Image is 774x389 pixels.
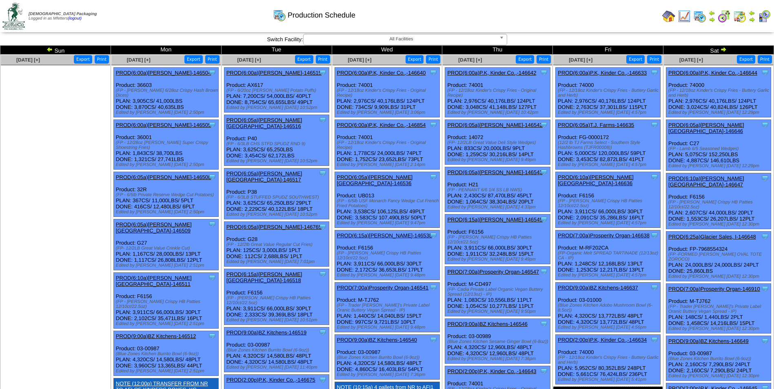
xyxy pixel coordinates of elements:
div: Edited by [PERSON_NAME] [DATE] 2:51pm [116,369,218,374]
a: PROD(6:25a)Glacier Sales, I-146648 [668,234,756,240]
img: Tooltip [540,215,548,223]
a: PROD(6:05a)[PERSON_NAME]-146508 [116,174,211,180]
img: home.gif [662,10,675,23]
img: Tooltip [650,231,659,239]
div: (FP - 6/5lb USF Monarch Fancy Wedge Cut French Fried Potatoes) [337,199,439,208]
div: Edited by [PERSON_NAME] [DATE] 4:57pm [558,273,660,278]
div: (Blue Zones Kitchen Sesame Ginger Bowl (6-8oz)) [447,339,550,344]
img: Tooltip [650,121,659,129]
img: Tooltip [761,232,769,241]
a: PROD(9:00a)BZ Kitchens-146649 [668,338,749,344]
div: Product: 03-00989 PLAN: 4,320CS / 12,960LBS / 48PLT DONE: 4,320CS / 12,960LBS / 48PLT [445,319,550,364]
button: Print [647,55,661,64]
div: Edited by [PERSON_NAME] [DATE] 12:30pm [668,326,771,331]
button: Export [406,55,424,64]
a: PROD(6:05a)[PERSON_NAME][GEOGRAPHIC_DATA]-146509 [116,221,192,234]
span: Production Schedule [288,11,355,20]
div: Edited by [PERSON_NAME] [DATE] 10:42pm [447,110,550,115]
div: (FP - 12/18oz Kinder's Crispy Fries - Buttery Garlic and Herb) [558,355,660,365]
img: Tooltip [761,121,769,129]
div: (FP - 12/18oz Kinder's Crispy Fries - Original Recipe) [447,88,550,98]
div: (Blue Zones Kitchen Adobo Mushroom Bowl (6-8.5oz)) [558,303,660,313]
img: Tooltip [429,336,437,344]
img: calendarprod.gif [693,10,706,23]
div: (FP - 6/3LB CHS STFD SPUDZ RND 9) [226,141,329,146]
div: Edited by [PERSON_NAME] [DATE] 2:14pm [337,162,439,167]
img: calendarinout.gif [733,10,746,23]
div: Edited by [PERSON_NAME] [DATE] 12:30pm [668,274,771,279]
img: arrowleft.gif [47,46,53,53]
a: PROD(6:05a)[PERSON_NAME]-146765 [226,224,322,230]
a: PROD(6:05a)[PERSON_NAME]-146542 [447,122,542,128]
div: Product: 14072 PLAN: 833CS / 20,000LBS / 9PLT DONE: 1,259CS / 30,216LBS / 14PLT [445,120,550,165]
a: PROD(6:15a)[PERSON_NAME]-146538 [337,232,432,239]
div: Edited by [PERSON_NAME] [DATE] 2:50pm [116,110,218,115]
div: (FP - 6/5lb Private Reserve Wedge Cut Potatoes) [116,192,218,197]
a: PROD(6:10a)[PERSON_NAME][GEOGRAPHIC_DATA]-146636 [558,174,634,186]
img: arrowright.gif [749,16,755,23]
a: PROD(6:00a)[PERSON_NAME]-146504 [116,70,211,76]
a: (logout) [68,16,82,21]
img: Tooltip [429,231,437,239]
a: PROD(2:00p)P.K, Kinder Co.,-146643 [447,368,536,374]
div: Edited by [PERSON_NAME] [DATE] 11:40pm [226,365,329,370]
a: PROD(6:10a)[PERSON_NAME][GEOGRAPHIC_DATA]-146647 [668,175,744,188]
div: (12/2 lb TJ Farms Select - Southern Style Hashbrowns (TJFR00008)) [558,140,660,150]
div: Product: G27 PLAN: 1,167CS / 28,000LBS / 13PLT DONE: 1,117CS / 26,808LBS / 12PLT [113,219,218,270]
div: Product: M-CD497 PLAN: 1,083CS / 10,556LBS / 11PLT DONE: 1,054CS / 10,277LBS / 11PLT [445,267,550,316]
td: Tue [221,46,332,55]
div: (FP - 12/18oz Kinder's Crispy Fries - Buttery Garlic and Herb) [558,88,660,98]
div: Edited by [PERSON_NAME] [DATE] 2:51pm [116,263,218,268]
div: Product: AX617 PLAN: 7,200CS / 54,000LBS / 40PLT DONE: 8,754CS / 65,655LBS / 49PLT [224,68,329,113]
div: (FP - 12/18oz Kinder's Crispy Fries - Original Recipe) [337,88,439,98]
div: Product: FP-7968554324 PLAN: 24,000LBS / 24,000LBS / 24PLT DONE: 25,860LBS [666,232,771,281]
a: PROD(9:00a)BZ Kitchens-146546 [447,321,528,327]
a: PROD(7:00a)Prosperity Organ-146638 [558,232,650,239]
div: Edited by [PERSON_NAME] [DATE] 9:48pm [337,325,439,330]
div: Product: F6156 PLAN: 3,911CS / 66,000LBS / 30PLT DONE: 2,102CS / 35,471LBS / 16PLT [113,273,218,329]
div: (FP - [PERSON_NAME] Crispy HB Patties 12/10ct/22.5oz) [558,199,660,208]
a: PROD(6:05a)[PERSON_NAME][GEOGRAPHIC_DATA]-146517 [226,170,302,183]
a: PROD(6:15a)[PERSON_NAME][GEOGRAPHIC_DATA]-146518 [226,271,302,283]
a: PROD(9:00a)BZ Kitchens-146519 [226,329,307,336]
img: arrowright.gif [720,46,727,53]
div: Edited by [PERSON_NAME] [DATE] 4:56pm [558,325,660,330]
div: Product: UB013 PLAN: 3,538CS / 106,125LBS / 49PLT DONE: 3,583CS / 107,490LBS / 50PLT [335,172,439,228]
div: Edited by [PERSON_NAME] [DATE] 2:50pm [116,162,218,167]
div: (FP- Cadia Private Label Organic Vegan Buttery Spread (12/13oz) - IP) [447,287,550,297]
div: (FP - [PERSON_NAME] Crispy HB Patties 12/10ct/22.5oz) [226,296,329,305]
button: Print [205,55,220,64]
div: Product: 74001 PLAN: 1,778CS / 24,000LBS / 74PLT DONE: 1,752CS / 23,652LBS / 73PLT [335,120,439,170]
td: Fri [553,46,663,55]
a: PROD(7:00a)Prosperity Organ-146547 [447,269,539,275]
a: [DATE] [+] [458,57,482,63]
div: Edited by [PERSON_NAME] [DATE] 4:57pm [558,110,660,115]
div: Edited by [PERSON_NAME] [DATE] 9:49pm [447,157,550,162]
div: Product: F6156 PLAN: 3,911CS / 66,000LBS / 30PLT DONE: 1,911CS / 32,248LBS / 15PLT [445,214,550,264]
span: All Facilities [307,34,496,44]
div: Product: 03-01000 PLAN: 4,320CS / 13,772LBS / 48PLT DONE: 4,320CS / 13,772LBS / 48PLT [556,283,661,332]
img: arrowleft.gif [749,10,755,16]
img: Tooltip [208,332,216,340]
div: Edited by [PERSON_NAME] [DATE] 9:49pm [447,257,550,262]
div: (FP - [PERSON_NAME] Crispy HB Patties 12/10ct/22.5oz) [116,299,218,309]
div: (FP - [PERSON_NAME] 6/28oz Crispy Hash Brown Dices) [116,88,218,98]
img: calendarblend.gif [718,10,731,23]
div: Product: 03-00987 PLAN: 4,320CS / 14,580LBS / 48PLT DONE: 3,960CS / 13,365LBS / 44PLT [113,331,218,376]
img: Tooltip [319,270,327,278]
img: Tooltip [540,168,548,176]
div: Product: FG-0000172 PLAN: 5,000CS / 120,000LBS / 59PLT DONE: 3,453CS / 82,872LBS / 41PLT [556,120,661,170]
img: Tooltip [429,173,437,181]
img: Tooltip [650,69,659,77]
td: Thu [442,46,553,55]
div: Edited by [PERSON_NAME] [DATE] 12:29pm [668,110,771,115]
a: [DATE] [+] [237,57,261,63]
img: Tooltip [429,283,437,292]
img: Tooltip [319,223,327,231]
img: Tooltip [540,121,548,129]
div: Product: 36603 PLAN: 3,905CS / 41,000LBS DONE: 3,870CS / 40,635LBS [113,68,218,117]
img: zoroco-logo-small.webp [2,2,25,30]
a: PROD(6:00a)[PERSON_NAME]-146505 [116,122,211,128]
a: PROD(2:00p)P.K, Kinder Co.,-146634 [558,337,647,343]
